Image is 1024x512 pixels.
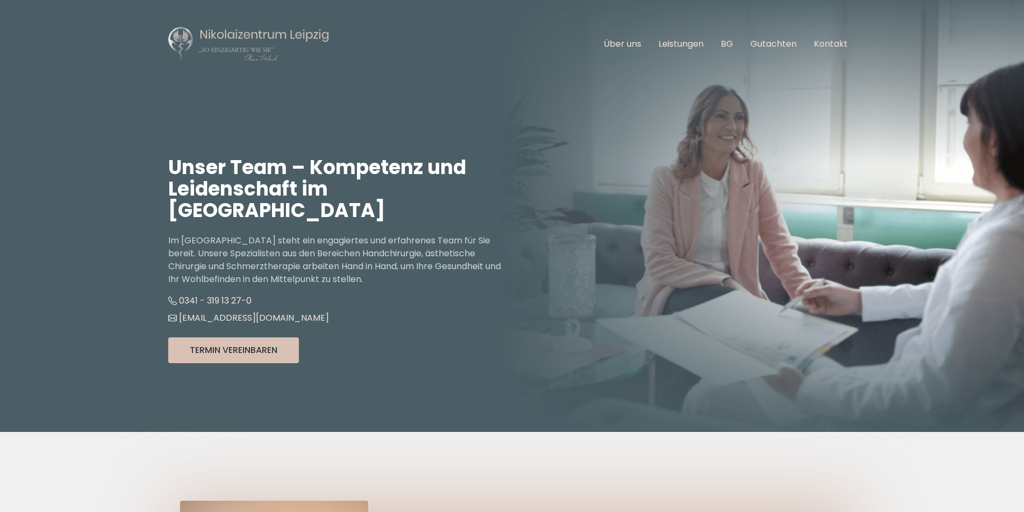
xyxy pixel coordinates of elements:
[604,38,641,50] a: Über uns
[168,294,252,307] a: 0341 - 319 13 27-0
[168,312,329,324] a: [EMAIL_ADDRESS][DOMAIN_NAME]
[658,38,704,50] a: Leistungen
[168,157,512,221] h1: Unser Team – Kompetenz und Leidenschaft im [GEOGRAPHIC_DATA]
[168,26,330,62] img: Nikolaizentrum Leipzig Logo
[750,38,797,50] a: Gutachten
[168,234,512,286] p: Im [GEOGRAPHIC_DATA] steht ein engagiertes und erfahrenes Team für Sie bereit. Unsere Spezialiste...
[814,38,848,50] a: Kontakt
[721,38,733,50] a: BG
[168,337,299,363] button: Termin Vereinbaren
